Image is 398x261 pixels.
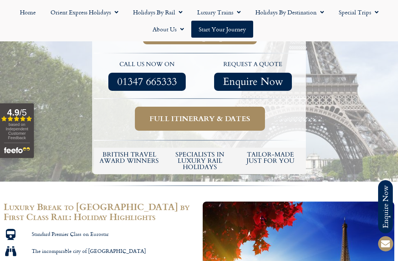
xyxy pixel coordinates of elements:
a: Home [13,4,43,21]
a: Full itinerary & dates [135,107,265,131]
h5: tailor-made just for you [239,151,302,164]
a: Special Trips [331,4,386,21]
a: Enquire Now [214,73,292,91]
span: Standard Premier Class on Eurostar [30,231,109,238]
span: Full itinerary & dates [150,114,250,123]
span: Enquire Now [223,77,283,86]
h2: Luxury Break to [GEOGRAPHIC_DATA] by First Class Rail: Holiday Highlights [4,202,195,221]
h5: British Travel Award winners [98,151,161,164]
a: 01347 665333 [108,73,186,91]
a: Holidays by Rail [126,4,190,21]
p: request a quote [204,60,303,69]
a: Luxury Trains [190,4,248,21]
span: 01347 665333 [117,77,177,86]
h6: Specialists in luxury rail holidays [168,151,232,170]
a: Orient Express Holidays [43,4,126,21]
p: call us now on [98,60,196,69]
span: The incomparable city of [GEOGRAPHIC_DATA] [30,248,146,255]
a: Holidays by Destination [248,4,331,21]
a: Start your Journey [191,21,253,38]
a: About Us [145,21,191,38]
nav: Menu [4,4,394,38]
